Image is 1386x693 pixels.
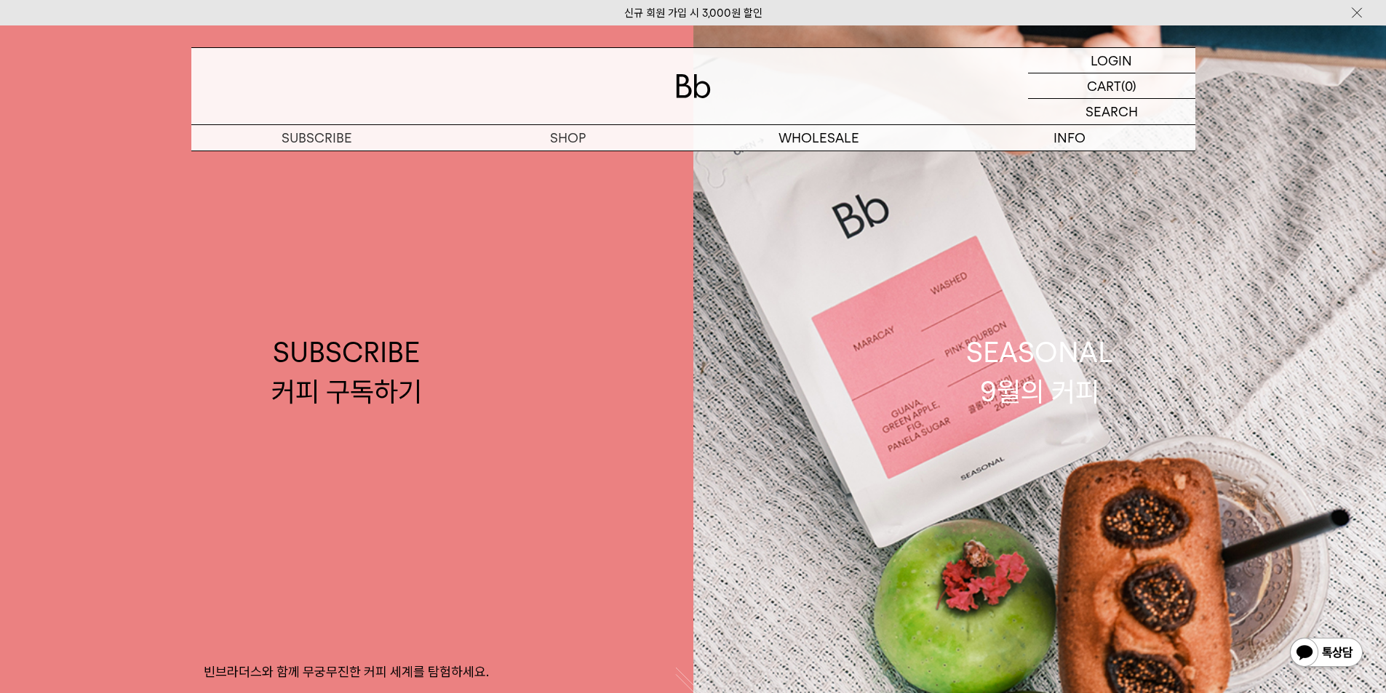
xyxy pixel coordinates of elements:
[1087,73,1121,98] p: CART
[1121,73,1136,98] p: (0)
[1028,48,1195,73] a: LOGIN
[624,7,762,20] a: 신규 회원 가입 시 3,000원 할인
[442,125,693,151] a: SHOP
[693,125,944,151] p: WHOLESALE
[1091,48,1132,73] p: LOGIN
[676,74,711,98] img: 로고
[1086,99,1138,124] p: SEARCH
[966,333,1113,410] div: SEASONAL 9월의 커피
[271,333,422,410] div: SUBSCRIBE 커피 구독하기
[1028,73,1195,99] a: CART (0)
[944,125,1195,151] p: INFO
[1289,636,1364,671] img: 카카오톡 채널 1:1 채팅 버튼
[191,125,442,151] a: SUBSCRIBE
